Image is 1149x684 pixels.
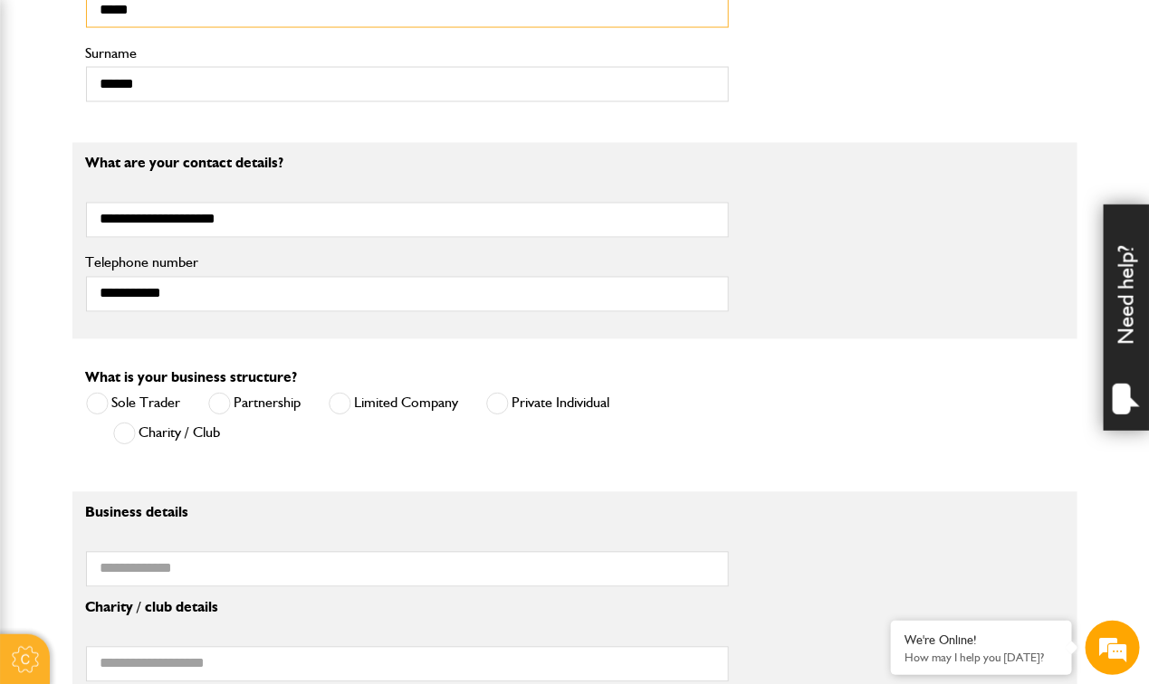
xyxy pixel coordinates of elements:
[24,274,330,314] input: Enter your phone number
[86,393,181,415] label: Sole Trader
[905,632,1058,648] div: We're Online!
[86,601,729,615] p: Charity / club details
[1104,204,1149,431] div: Need help?
[86,371,298,385] label: What is your business structure?
[86,256,729,271] label: Telephone number
[113,423,221,445] label: Charity / Club
[329,393,459,415] label: Limited Company
[208,393,302,415] label: Partnership
[905,651,1058,664] p: How may I help you today?
[24,167,330,207] input: Enter your last name
[86,506,729,520] p: Business details
[486,393,610,415] label: Private Individual
[31,100,76,126] img: d_20077148190_company_1631870298795_20077148190
[86,157,729,171] p: What are your contact details?
[94,101,304,125] div: Chat with us now
[297,9,340,52] div: Minimize live chat window
[24,328,330,543] textarea: Type your message and hit 'Enter'
[86,46,729,61] label: Surname
[246,557,329,582] em: Start Chat
[24,221,330,261] input: Enter your email address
